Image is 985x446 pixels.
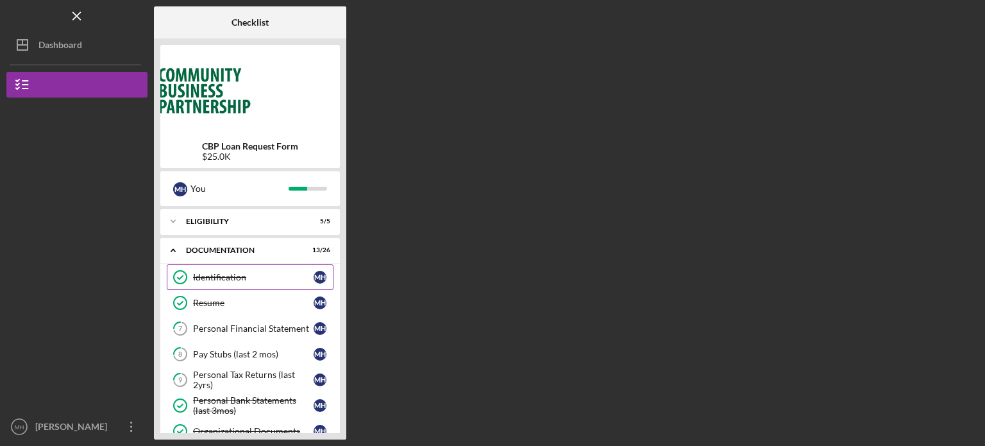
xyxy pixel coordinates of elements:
img: Product logo [160,51,340,128]
a: Organizational DocumentsMH [167,418,333,444]
div: Eligibility [186,218,298,225]
div: Documentation [186,246,298,254]
a: ResumeMH [167,290,333,316]
a: 9Personal Tax Returns (last 2yrs)MH [167,367,333,393]
div: M H [314,425,326,438]
b: CBP Loan Request Form [202,141,298,151]
div: 5 / 5 [307,218,330,225]
div: M H [314,348,326,361]
div: M H [314,322,326,335]
div: M H [314,271,326,284]
div: Organizational Documents [193,426,314,436]
a: 8Pay Stubs (last 2 mos)MH [167,341,333,367]
div: M H [314,399,326,412]
button: MH[PERSON_NAME] [6,414,147,440]
b: Checklist [232,17,269,28]
tspan: 8 [178,350,182,359]
a: 7Personal Financial StatementMH [167,316,333,341]
tspan: 9 [178,376,183,384]
div: Dashboard [38,32,82,61]
div: 13 / 26 [307,246,330,254]
div: Resume [193,298,314,308]
div: You [190,178,289,200]
div: Personal Bank Statements (last 3mos) [193,395,314,416]
tspan: 7 [178,325,183,333]
div: Identification [193,272,314,282]
div: $25.0K [202,151,298,162]
a: Personal Bank Statements (last 3mos)MH [167,393,333,418]
div: [PERSON_NAME] [32,414,115,443]
div: Personal Financial Statement [193,323,314,334]
button: Dashboard [6,32,147,58]
div: M H [314,296,326,309]
div: M H [173,182,187,196]
div: Personal Tax Returns (last 2yrs) [193,370,314,390]
div: M H [314,373,326,386]
text: MH [15,424,24,431]
div: Pay Stubs (last 2 mos) [193,349,314,359]
a: IdentificationMH [167,264,333,290]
